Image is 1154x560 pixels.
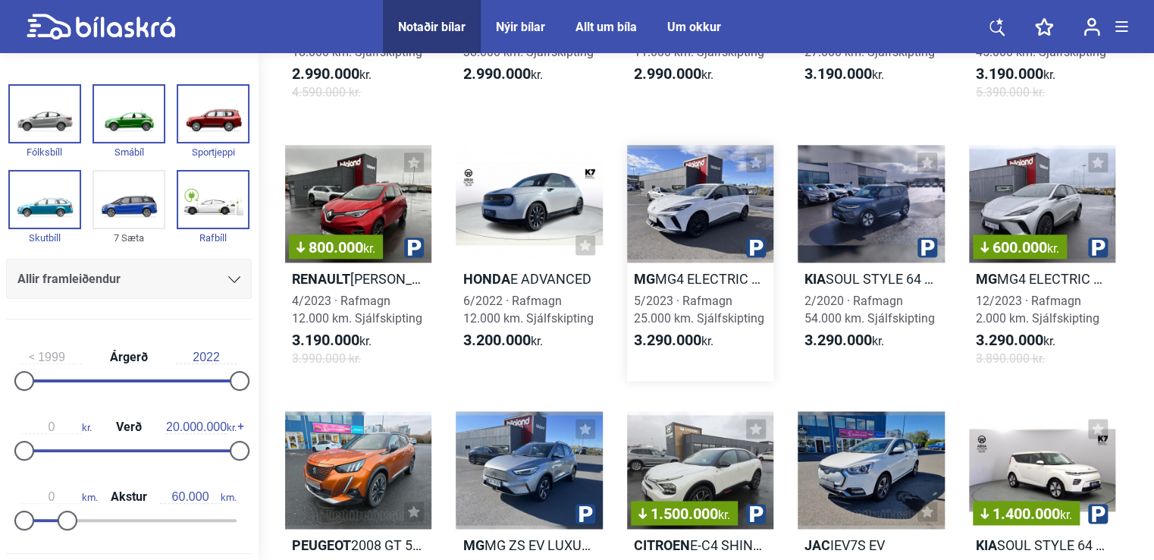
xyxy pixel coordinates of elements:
b: Renault [292,271,350,287]
a: 600.000kr.MgMG4 ELECTRIC STANDARD 51 KWH12/2023 · Rafmagn2.000 km. Sjálfskipting3.290.000kr.3.890... [969,145,1115,381]
b: Kia [804,271,826,287]
div: Smábíl [93,143,165,161]
b: 3.200.000 [463,331,530,349]
span: km. [21,490,98,504]
span: Árgerð [106,351,152,363]
span: 800.000 [296,240,375,255]
b: Mg [976,271,997,287]
b: Citroen [634,537,690,553]
b: Peugeot [292,537,351,553]
span: kr. [976,332,1055,350]
b: Kia [976,537,997,553]
img: parking.png [1088,504,1108,524]
span: kr. [634,332,713,350]
b: 2.990.000 [634,64,701,83]
img: parking.png [1088,238,1108,257]
span: 4/2023 · Rafmagn 12.000 km. Sjálfskipting [292,294,422,326]
span: kr. [21,420,92,434]
img: parking.png [917,238,937,257]
div: Skutbíll [8,229,81,247]
a: Um okkur [667,20,721,34]
img: parking.png [404,238,424,257]
h2: [PERSON_NAME] INTENS 52KWH [285,270,431,288]
b: 3.290.000 [804,331,872,349]
b: Honda [463,271,510,287]
span: 5.390.000 kr. [976,83,1045,101]
span: kr. [463,65,542,83]
div: 7 Sæta [93,229,165,247]
b: 3.290.000 [976,331,1043,349]
h2: E ADVANCED [456,270,602,288]
div: Fólksbíll [8,143,81,161]
a: Notaðir bílar [398,20,466,34]
span: kr. [292,65,372,83]
span: kr. [166,420,237,434]
h2: SOUL STYLE 64 KW [798,270,944,288]
span: 5/2023 · Rafmagn 25.000 km. Sjálfskipting [634,294,764,326]
b: 2.990.000 [463,64,530,83]
b: 3.190.000 [976,64,1043,83]
span: 3.990.000 kr. [292,350,361,367]
span: kr. [976,65,1055,83]
h2: E-C4 SHINE PACK [627,536,773,554]
span: 3.890.000 kr. [976,350,1045,367]
span: kr. [1060,508,1072,522]
img: parking.png [575,504,595,524]
h2: 2008 GT 50 KWH [285,536,431,554]
b: 3.190.000 [292,331,359,349]
b: 3.190.000 [804,64,872,83]
b: 2.990.000 [292,64,359,83]
a: MgMG4 ELECTRIC STANDARD 51KWH5/2023 · Rafmagn25.000 km. Sjálfskipting3.290.000kr. [627,145,773,381]
span: Allir framleiðendur [17,269,121,290]
div: Rafbíll [177,229,249,247]
span: kr. [1047,241,1059,256]
h2: MG ZS EV LUXURY 72KWH [456,536,602,554]
span: Verð [112,421,146,433]
div: Sportjeppi [177,143,249,161]
a: 800.000kr.Renault[PERSON_NAME] INTENS 52KWH4/2023 · Rafmagn12.000 km. Sjálfskipting3.190.000kr.3.... [285,145,431,381]
h2: MG4 ELECTRIC STANDARD 51 KWH [969,270,1115,288]
span: kr. [804,65,884,83]
a: Nýir bílar [496,20,545,34]
a: KiaSOUL STYLE 64 KW2/2020 · Rafmagn54.000 km. Sjálfskipting3.290.000kr. [798,145,944,381]
span: kr. [804,332,884,350]
h2: MG4 ELECTRIC STANDARD 51KWH [627,270,773,288]
a: HondaE ADVANCED6/2022 · Rafmagn12.000 km. Sjálfskipting3.200.000kr. [456,145,602,381]
b: Mg [463,537,484,553]
h2: IEV7S EV [798,536,944,554]
span: km. [160,490,237,504]
span: 2/2020 · Rafmagn 54.000 km. Sjálfskipting [804,294,935,326]
span: 4.590.000 kr. [292,83,361,101]
b: Mg [634,271,655,287]
span: kr. [634,65,713,83]
a: Allt um bíla [575,20,637,34]
span: kr. [463,332,542,350]
img: parking.png [746,238,766,257]
span: 1.500.000 [638,506,730,521]
h2: SOUL STYLE 64 KWH [969,536,1115,554]
span: 1.400.000 [980,506,1072,521]
span: kr. [718,508,730,522]
img: user-login.svg [1083,17,1100,36]
span: kr. [292,332,372,350]
span: 12/2023 · Rafmagn 2.000 km. Sjálfskipting [976,294,1099,326]
span: 6/2022 · Rafmagn 12.000 km. Sjálfskipting [463,294,593,326]
span: 600.000 [980,240,1059,255]
b: Jac [804,537,830,553]
img: parking.png [746,504,766,524]
span: Akstur [107,491,151,503]
span: kr. [363,241,375,256]
b: 3.290.000 [634,331,701,349]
